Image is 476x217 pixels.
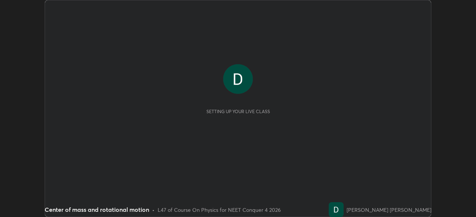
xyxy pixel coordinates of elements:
img: f073bd56f9384c8bb425639622a869c1.jpg [223,64,253,94]
img: f073bd56f9384c8bb425639622a869c1.jpg [329,202,344,217]
div: Center of mass and rotational motion [45,205,149,214]
div: [PERSON_NAME] [PERSON_NAME] [347,206,431,214]
div: Setting up your live class [206,109,270,114]
div: L47 of Course On Physics for NEET Conquer 4 2026 [158,206,281,214]
div: • [152,206,155,214]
